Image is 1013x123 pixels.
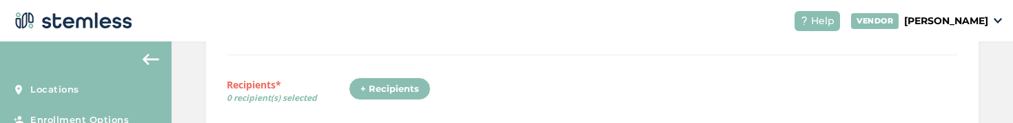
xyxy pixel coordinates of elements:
[227,92,349,104] span: 0 recipient(s) selected
[11,7,132,35] img: logo-dark-0685b13c.svg
[800,17,808,25] img: icon-help-white-03924b79.svg
[944,57,1013,123] iframe: Chat Widget
[227,77,349,109] label: Recipients*
[904,14,988,28] p: [PERSON_NAME]
[30,83,79,97] span: Locations
[811,14,835,28] span: Help
[851,13,899,29] div: VENDOR
[349,77,431,101] div: + Recipients
[143,54,159,65] img: icon-arrow-back-accent-c549486e.svg
[994,18,1002,23] img: icon_down-arrow-small-66adaf34.svg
